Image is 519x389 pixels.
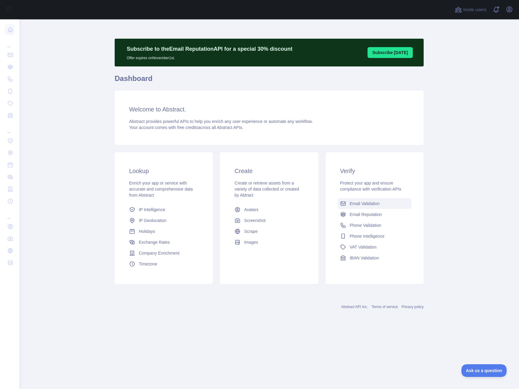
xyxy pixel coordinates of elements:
[341,305,368,309] a: Abstract API Inc.
[338,231,412,242] a: Phone Intelligence
[139,239,170,245] span: Exchange Rates
[5,208,14,220] div: ...
[234,167,304,175] h3: Create
[368,47,413,58] button: Subscribe [DATE]
[127,248,201,259] a: Company Enrichment
[129,181,193,198] span: Enrich your app or service with accurate and comprehensive data from Abstract
[129,167,198,175] h3: Lookup
[139,228,155,234] span: Holidays
[454,5,488,14] button: Invite users
[129,125,243,130] span: Your account comes with across all Abstract APIs.
[127,226,201,237] a: Holidays
[139,250,180,256] span: Company Enrichment
[127,259,201,269] a: Timezone
[461,364,507,377] iframe: Toggle Customer Support
[127,215,201,226] a: IP Geolocation
[127,237,201,248] a: Exchange Rates
[350,233,384,239] span: Phone Intelligence
[340,181,401,191] span: Protect your app and ensure compliance with verification APIs
[371,305,398,309] a: Terms of service
[338,242,412,252] a: VAT Validation
[350,222,381,228] span: Phone Validation
[232,226,306,237] a: Scrape
[5,122,14,134] div: ...
[338,252,412,263] a: IBAN Validation
[129,119,313,124] span: Abstract provides powerful APIs to help you enrich any user experience or automate any workflow.
[232,204,306,215] a: Avatars
[340,167,409,175] h3: Verify
[402,305,424,309] a: Privacy policy
[338,220,412,231] a: Phone Validation
[127,45,292,53] p: Subscribe to the Email Reputation API for a special 30 % discount
[115,74,424,88] h1: Dashboard
[244,228,257,234] span: Scrape
[338,209,412,220] a: Email Reputation
[244,217,266,223] span: Screenshot
[139,261,157,267] span: Timezone
[338,198,412,209] a: Email Validation
[463,6,486,13] span: Invite users
[177,125,198,130] span: free credits
[350,255,379,261] span: IBAN Validation
[127,53,292,60] p: Offer expires on November 1st.
[139,217,167,223] span: IP Geolocation
[232,215,306,226] a: Screenshot
[350,201,380,207] span: Email Validation
[5,36,14,48] div: ...
[350,244,377,250] span: VAT Validation
[232,237,306,248] a: Images
[127,204,201,215] a: IP Intelligence
[350,211,382,217] span: Email Reputation
[129,105,409,114] h3: Welcome to Abstract.
[244,239,258,245] span: Images
[244,207,258,213] span: Avatars
[139,207,165,213] span: IP Intelligence
[234,181,299,198] span: Create or retrieve assets from a variety of data collected or created by Abtract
